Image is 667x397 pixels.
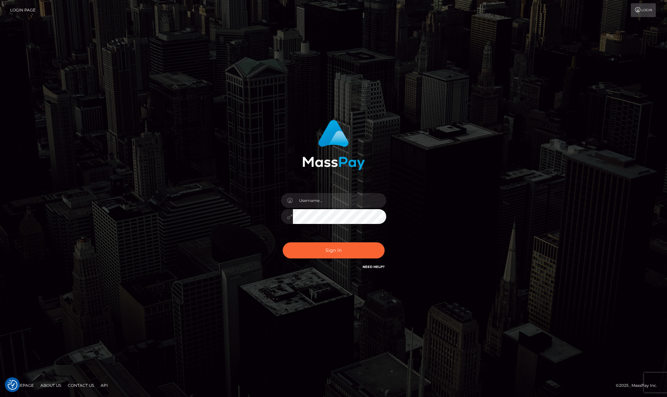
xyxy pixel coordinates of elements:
a: API [98,380,110,390]
img: MassPay Login [302,120,365,170]
button: Sign in [283,242,385,258]
a: Login [631,3,656,17]
a: Need Help? [363,265,385,269]
div: © 2025 , MassPay Inc. [616,382,662,389]
a: Contact Us [65,380,97,390]
a: Homepage [7,380,36,390]
a: Login Page [10,3,36,17]
input: Username... [293,193,386,208]
button: Consent Preferences [8,380,17,390]
a: About Us [38,380,64,390]
img: Revisit consent button [8,380,17,390]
